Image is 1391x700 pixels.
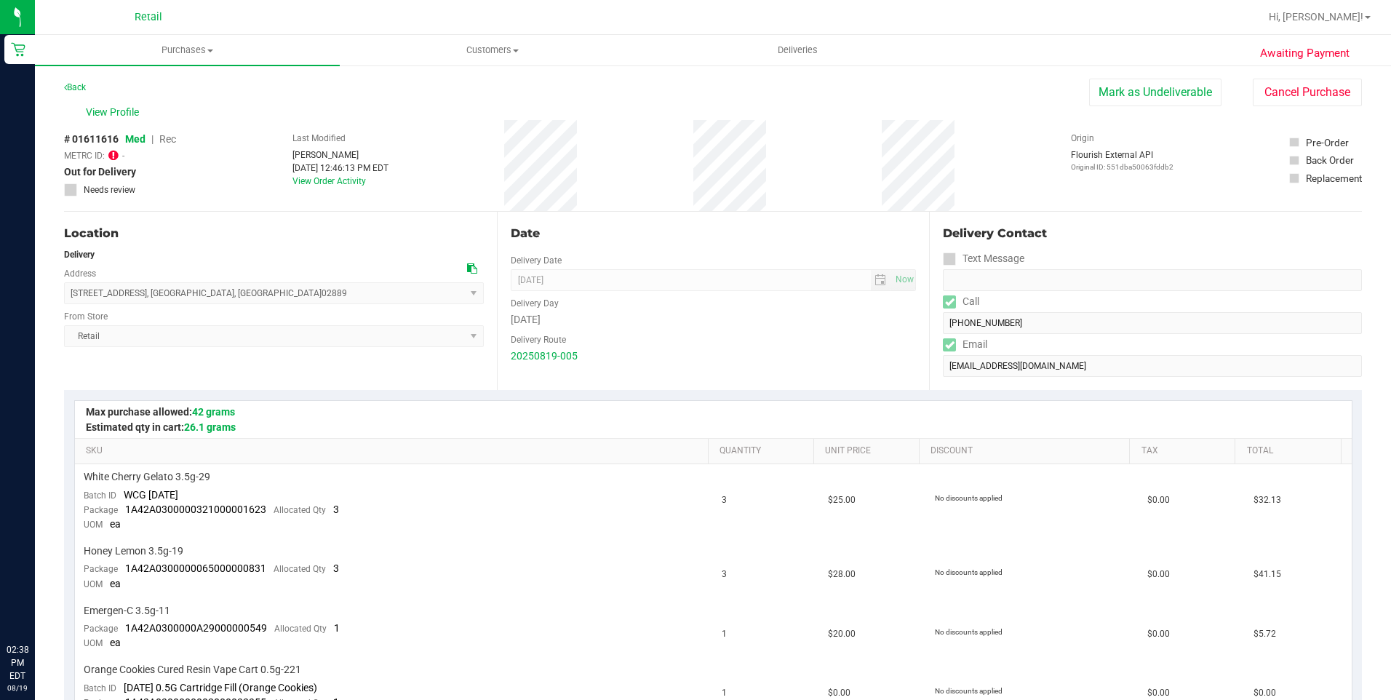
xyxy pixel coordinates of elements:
span: 26.1 grams [184,421,236,433]
span: Hi, [PERSON_NAME]! [1269,11,1363,23]
span: Batch ID [84,490,116,501]
span: $32.13 [1254,493,1281,507]
a: SKU [86,445,702,457]
span: Allocated Qty [274,505,326,515]
span: $0.00 [1147,627,1170,641]
span: $5.72 [1254,627,1276,641]
span: Rec [159,133,176,145]
div: Back Order [1306,153,1354,167]
label: Address [64,267,96,280]
span: $0.00 [1147,686,1170,700]
span: 1 [722,686,727,700]
span: Estimated qty in cart: [86,421,236,433]
span: Package [84,564,118,574]
label: Origin [1071,132,1094,145]
inline-svg: Retail [11,42,25,57]
a: Unit Price [825,445,913,457]
button: Mark as Undeliverable [1089,79,1221,106]
span: No discounts applied [935,687,1003,695]
span: Honey Lemon 3.5g-19 [84,544,183,558]
span: | [151,133,154,145]
span: ea [110,578,121,589]
span: $0.00 [828,686,850,700]
a: Customers [340,35,645,65]
span: 1A42A0300000321000001623 [125,504,266,515]
span: OUT OF SYNC! [108,148,119,162]
label: Delivery Date [511,254,562,267]
span: 3 [333,562,339,574]
span: No discounts applied [935,494,1003,502]
span: No discounts applied [935,568,1003,576]
span: UOM [84,520,103,530]
span: View Profile [86,105,144,120]
span: 42 grams [192,406,235,418]
span: Purchases [35,44,340,57]
span: [DATE] 0.5G Cartridge Fill (Orange Cookies) [124,682,317,693]
span: $25.00 [828,493,856,507]
div: Delivery Contact [943,225,1362,242]
span: Orange Cookies Cured Resin Vape Cart 0.5g-221 [84,663,301,677]
label: Delivery Route [511,333,566,346]
label: Email [943,334,987,355]
div: [DATE] 12:46:13 PM EDT [292,162,388,175]
span: White Cherry Gelato 3.5g-29 [84,470,210,484]
label: Last Modified [292,132,346,145]
span: 3 [722,568,727,581]
span: 3 [333,504,339,515]
div: Replacement [1306,171,1362,186]
span: $41.15 [1254,568,1281,581]
span: Allocated Qty [274,624,327,634]
span: ea [110,518,121,530]
div: Copy address to clipboard [467,261,477,277]
input: Format: (999) 999-9999 [943,312,1362,334]
span: Needs review [84,183,135,196]
strong: Delivery [64,250,95,260]
span: $0.00 [1147,568,1170,581]
span: Allocated Qty [274,564,326,574]
a: Tax [1141,445,1229,457]
span: 3 [722,493,727,507]
span: # 01611616 [64,132,119,147]
label: Text Message [943,248,1024,269]
a: View Order Activity [292,176,366,186]
span: WCG [DATE] [124,489,178,501]
p: 08/19 [7,683,28,693]
span: 1 [722,627,727,641]
label: From Store [64,310,108,323]
button: Cancel Purchase [1253,79,1362,106]
span: $0.00 [1254,686,1276,700]
span: UOM [84,638,103,648]
span: UOM [84,579,103,589]
label: Call [943,291,979,312]
span: $20.00 [828,627,856,641]
span: METRC ID: [64,149,105,162]
a: 20250819-005 [511,350,578,362]
a: Deliveries [645,35,950,65]
input: Format: (999) 999-9999 [943,269,1362,291]
span: Batch ID [84,683,116,693]
span: 1 [334,622,340,634]
span: ea [110,637,121,648]
span: Package [84,505,118,515]
div: [DATE] [511,312,917,327]
span: No discounts applied [935,628,1003,636]
span: 1A42A0300000065000000831 [125,562,266,574]
span: Retail [135,11,162,23]
p: 02:38 PM EDT [7,643,28,683]
span: Emergen-C 3.5g-11 [84,604,170,618]
a: Quantity [720,445,808,457]
span: Package [84,624,118,634]
span: Max purchase allowed: [86,406,235,418]
span: 1A42A0300000A29000000549 [125,622,267,634]
label: Delivery Day [511,297,559,310]
div: Flourish External API [1071,148,1173,172]
span: - [122,149,124,162]
div: Pre-Order [1306,135,1349,150]
span: Customers [340,44,644,57]
span: Out for Delivery [64,164,136,180]
div: Location [64,225,484,242]
a: Purchases [35,35,340,65]
a: Total [1247,445,1335,457]
a: Discount [930,445,1124,457]
p: Original ID: 551dba50063fddb2 [1071,162,1173,172]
